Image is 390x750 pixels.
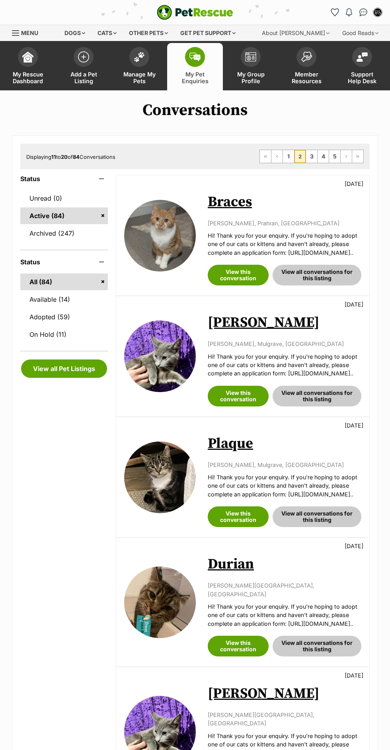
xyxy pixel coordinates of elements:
[357,6,370,19] a: Conversations
[259,150,364,163] nav: Pagination
[189,53,201,61] img: pet-enquiries-icon-7e3ad2cf08bfb03b45e93fb7055b45f3efa6380592205ae92323e6603595dc1f.svg
[208,193,252,211] a: Braces
[56,43,111,90] a: Add a Pet Listing
[371,6,384,19] button: My account
[301,51,312,62] img: member-resources-icon-8e73f808a243e03378d46382f2149f9095a855e16c252ad45f914b54edf8863c.svg
[20,309,108,325] a: Adopted (59)
[20,175,108,182] header: Status
[73,154,80,160] strong: 84
[51,154,56,160] strong: 11
[343,6,355,19] button: Notifications
[208,461,361,469] p: [PERSON_NAME], Mulgrave, [GEOGRAPHIC_DATA]
[208,265,269,285] a: View this conversation
[21,359,107,378] a: View all Pet Listings
[208,340,361,348] p: [PERSON_NAME], Mulgrave, [GEOGRAPHIC_DATA]
[123,25,174,41] div: Other pets
[92,25,122,41] div: Cats
[177,71,213,84] span: My Pet Enquiries
[329,150,340,163] a: Page 5
[21,29,38,36] span: Menu
[345,421,363,430] p: [DATE]
[294,150,306,163] span: Page 2
[245,52,256,62] img: group-profile-icon-3fa3cf56718a62981997c0bc7e787c4b2cf8bcc04b72c1350f741eb67cf2f40e.svg
[357,52,368,62] img: help-desk-icon-fdf02630f3aa405de69fd3d07c3f3aa587a6932b1a1747fa1d2bba05be0121f9.svg
[334,43,390,90] a: Support Help Desk
[111,43,167,90] a: Manage My Pets
[208,636,269,656] a: View this conversation
[318,150,329,163] a: Page 4
[157,5,233,20] img: logo-e224e6f780fb5917bec1dbf3a21bbac754714ae5b6737aabdf751b685950b380.svg
[208,386,269,406] a: View this conversation
[121,71,157,84] span: Manage My Pets
[208,314,320,332] a: [PERSON_NAME]
[344,71,380,84] span: Support Help Desk
[61,154,68,160] strong: 20
[124,200,196,271] img: Braces
[345,300,363,309] p: [DATE]
[273,636,361,656] a: View all conversations for this listing
[20,225,108,242] a: Archived (247)
[208,602,361,628] p: Hi! Thank you for your enquiry. If you're hoping to adopt one of our cats or kittens and haven't ...
[167,43,223,90] a: My Pet Enquiries
[175,25,241,41] div: Get pet support
[289,71,324,84] span: Member Resources
[10,71,46,84] span: My Rescue Dashboard
[341,150,352,163] a: Next page
[273,386,361,406] a: View all conversations for this listing
[20,207,108,224] a: Active (84)
[283,150,294,163] a: Page 1
[208,435,253,453] a: Plaque
[20,258,108,266] header: Status
[260,150,271,163] a: First page
[12,25,44,39] a: Menu
[306,150,317,163] a: Page 3
[20,190,108,207] a: Unread (0)
[273,265,361,285] a: View all conversations for this listing
[345,180,363,188] p: [DATE]
[78,51,89,62] img: add-pet-listing-icon-0afa8454b4691262ce3f59096e99ab1cd57d4a30225e0717b998d2c9b9846f56.svg
[208,473,361,498] p: Hi! Thank you for your enquiry. If you're hoping to adopt one of our cats or kittens and haven't ...
[208,352,361,378] p: Hi! Thank you for your enquiry. If you're hoping to adopt one of our cats or kittens and haven't ...
[59,25,91,41] div: Dogs
[208,581,361,598] p: [PERSON_NAME][GEOGRAPHIC_DATA], [GEOGRAPHIC_DATA]
[271,150,283,163] a: Previous page
[66,71,101,84] span: Add a Pet Listing
[279,43,334,90] a: Member Resources
[26,154,115,160] span: Displaying to of Conversations
[345,542,363,550] p: [DATE]
[124,320,196,392] img: Tim Tam
[346,8,352,16] img: notifications-46538b983faf8c2785f20acdc204bb7945ddae34d4c08c2a6579f10ce5e182be.svg
[157,5,233,20] a: PetRescue
[208,231,361,257] p: Hi! Thank you for your enquiry. If you're hoping to adopt one of our cats or kittens and haven't ...
[124,566,196,638] img: Durian
[208,711,361,728] p: [PERSON_NAME][GEOGRAPHIC_DATA], [GEOGRAPHIC_DATA]
[359,8,368,16] img: chat-41dd97257d64d25036548639549fe6c8038ab92f7586957e7f3b1b290dea8141.svg
[208,555,254,573] a: Durian
[328,6,341,19] a: Favourites
[256,25,335,41] div: About [PERSON_NAME]
[20,326,108,343] a: On Hold (11)
[124,441,196,513] img: Plaque
[22,51,33,62] img: dashboard-icon-eb2f2d2d3e046f16d808141f083e7271f6b2e854fb5c12c21221c1fb7104beca.svg
[20,273,108,290] a: All (84)
[233,71,269,84] span: My Group Profile
[208,685,320,703] a: [PERSON_NAME]
[134,52,145,62] img: manage-my-pets-icon-02211641906a0b7f246fdf0571729dbe1e7629f14944591b6c1af311fb30b64b.svg
[337,25,384,41] div: Good Reads
[345,671,363,680] p: [DATE]
[328,6,384,19] ul: Account quick links
[273,506,361,527] a: View all conversations for this listing
[20,291,108,308] a: Available (14)
[208,506,269,527] a: View this conversation
[208,219,361,227] p: [PERSON_NAME], Prahran, [GEOGRAPHIC_DATA]
[352,150,363,163] a: Last page
[223,43,279,90] a: My Group Profile
[374,8,382,16] img: Sugar and Spice Cat Rescue profile pic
